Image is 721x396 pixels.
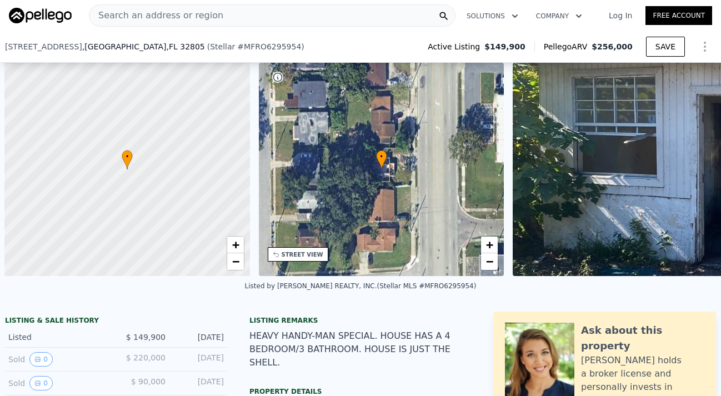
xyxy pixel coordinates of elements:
div: [DATE] [174,376,224,390]
span: Active Listing [428,41,484,52]
span: Pellego ARV [544,41,592,52]
span: $149,900 [484,41,525,52]
span: − [232,254,239,268]
a: Free Account [645,6,712,25]
span: $ 220,000 [126,353,166,362]
span: # MFRO6295954 [237,42,301,51]
div: Listed [8,332,107,343]
a: Log In [595,10,645,21]
span: $ 90,000 [131,377,166,386]
span: Search an address or region [89,9,223,22]
span: + [486,238,493,252]
div: ( ) [207,41,304,52]
button: View historical data [29,352,53,367]
div: HEAVY HANDY-MAN SPECIAL. HOUSE HAS A 4 BEDROOM/3 BATHROOM. HOUSE IS JUST THE SHELL. [249,329,472,369]
a: Zoom out [481,253,498,270]
img: Pellego [9,8,72,23]
div: • [376,150,387,169]
a: Zoom out [227,253,244,270]
div: Sold [8,376,107,390]
span: $256,000 [592,42,633,51]
div: STREET VIEW [282,250,323,259]
span: − [486,254,493,268]
div: LISTING & SALE HISTORY [5,316,227,327]
a: Zoom in [481,237,498,253]
span: $ 149,900 [126,333,166,342]
span: , [GEOGRAPHIC_DATA] [82,41,205,52]
div: [DATE] [174,332,224,343]
div: Ask about this property [581,323,705,354]
div: [DATE] [174,352,224,367]
span: Stellar [210,42,235,51]
span: • [376,152,387,162]
div: Sold [8,352,107,367]
span: + [232,238,239,252]
button: Show Options [694,36,716,58]
span: • [122,152,133,162]
button: View historical data [29,376,53,390]
a: Zoom in [227,237,244,253]
button: Company [527,6,591,26]
span: , FL 32805 [166,42,204,51]
div: Property details [249,387,472,396]
div: Listed by [PERSON_NAME] REALTY, INC. (Stellar MLS #MFRO6295954) [245,282,477,290]
div: Listing remarks [249,316,472,325]
div: • [122,150,133,169]
span: [STREET_ADDRESS] [5,41,82,52]
button: SAVE [646,37,685,57]
button: Solutions [458,6,527,26]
